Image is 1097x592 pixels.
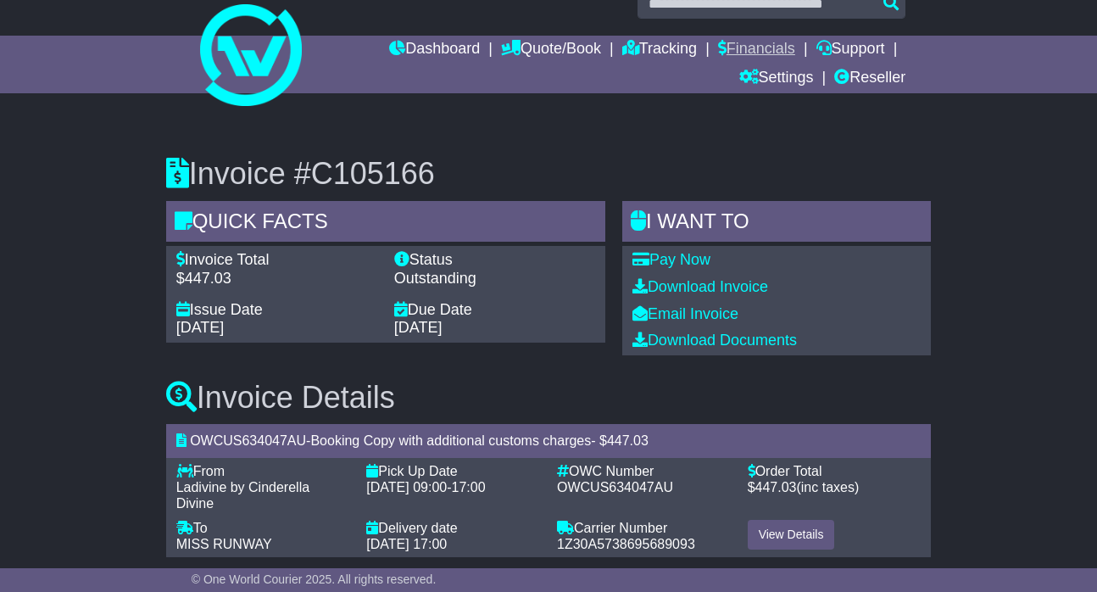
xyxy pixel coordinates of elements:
a: Pay Now [632,251,710,268]
a: Download Documents [632,332,797,349]
a: Dashboard [389,36,480,64]
div: Delivery date [366,520,540,536]
span: Ladivine by Cinderella Divine [176,480,309,511]
a: Tracking [622,36,697,64]
a: Reseller [834,64,905,93]
div: To [176,520,350,536]
a: Financials [718,36,795,64]
div: - [366,479,540,495]
div: I WANT to [622,201,931,247]
span: OWCUS634047AU [190,433,306,448]
div: Issue Date [176,301,377,320]
span: Booking Copy with additional customs charges [310,433,591,448]
div: OWC Number [557,463,731,479]
div: Due Date [394,301,595,320]
div: Status [394,251,595,270]
div: $447.03 [176,270,377,288]
div: $ (inc taxes) [748,479,922,495]
a: Quote/Book [501,36,601,64]
span: 447.03 [755,480,797,494]
div: [DATE] [176,319,377,338]
span: 1Z30A5738695689093 [557,537,695,551]
div: [DATE] [394,319,595,338]
h3: Invoice #C105166 [166,157,932,191]
div: Invoice Total [176,251,377,270]
span: 447.03 [607,433,649,448]
span: OWCUS634047AU [557,480,673,494]
span: [DATE] 17:00 [366,537,447,551]
div: Order Total [748,463,922,479]
div: From [176,463,350,479]
a: Download Invoice [632,278,768,295]
div: Outstanding [394,270,595,288]
a: View Details [748,520,835,550]
a: Settings [739,64,814,93]
a: Email Invoice [632,305,738,322]
div: Carrier Number [557,520,731,536]
span: MISS RUNWAY [176,537,272,551]
a: Support [816,36,885,64]
div: Pick Up Date [366,463,540,479]
span: © One World Courier 2025. All rights reserved. [192,572,437,586]
div: - - $ [166,424,932,457]
span: 17:00 [452,480,486,494]
h3: Invoice Details [166,381,932,415]
div: Quick Facts [166,201,605,247]
span: [DATE] 09:00 [366,480,447,494]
